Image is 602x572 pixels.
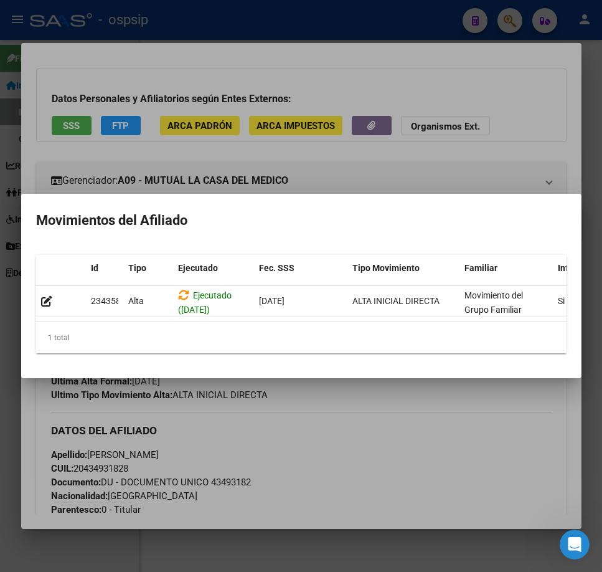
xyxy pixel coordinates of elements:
[464,263,497,273] span: Familiar
[178,290,232,315] span: Ejecutado ([DATE])
[560,530,590,560] iframe: Intercom live chat
[347,255,459,282] datatable-header-cell: Tipo Movimiento
[259,296,285,306] span: [DATE]
[464,290,523,315] span: Movimiento del Grupo Familiar
[459,255,553,282] datatable-header-cell: Familiar
[178,263,218,273] span: Ejecutado
[259,263,294,273] span: Fec. SSS
[36,322,567,353] div: 1 total
[352,263,420,273] span: Tipo Movimiento
[352,296,440,306] span: ALTA INICIAL DIRECTA
[123,255,173,282] datatable-header-cell: Tipo
[254,255,347,282] datatable-header-cell: Fec. SSS
[128,263,146,273] span: Tipo
[558,296,565,306] span: Si
[128,296,144,306] span: Alta
[86,255,123,282] datatable-header-cell: Id
[36,209,567,232] h2: Movimientos del Afiliado
[173,255,254,282] datatable-header-cell: Ejecutado
[91,263,98,273] span: Id
[91,296,121,306] span: 234358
